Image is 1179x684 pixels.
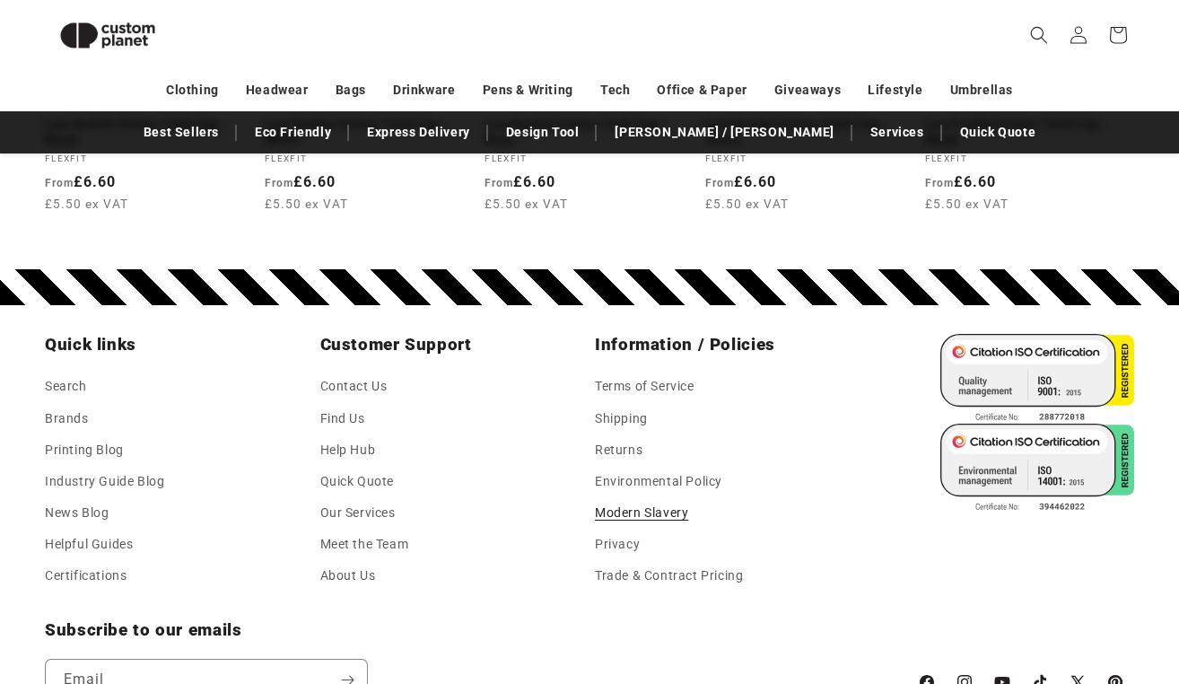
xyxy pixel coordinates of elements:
[606,117,843,148] a: [PERSON_NAME] / [PERSON_NAME]
[246,75,309,106] a: Headwear
[135,117,228,148] a: Best Sellers
[861,117,933,148] a: Services
[868,75,922,106] a: Lifestyle
[320,497,396,529] a: Our Services
[45,529,133,560] a: Helpful Guides
[320,334,585,355] h2: Customer Support
[320,529,409,560] a: Meet the Team
[871,490,1179,684] iframe: Chat Widget
[940,424,1134,513] img: ISO 14001 Certified
[595,434,642,466] a: Returns
[595,375,694,402] a: Terms of Service
[497,117,589,148] a: Design Tool
[320,434,376,466] a: Help Hub
[595,403,648,434] a: Shipping
[595,497,688,529] a: Modern Slavery
[358,117,479,148] a: Express Delivery
[45,434,124,466] a: Printing Blog
[483,75,573,106] a: Pens & Writing
[393,75,455,106] a: Drinkware
[320,403,365,434] a: Find Us
[1019,15,1059,55] summary: Search
[320,560,376,592] a: About Us
[166,75,219,106] a: Clothing
[320,375,388,402] a: Contact Us
[45,7,170,64] img: Custom Planet
[600,75,630,106] a: Tech
[595,529,640,560] a: Privacy
[595,334,860,355] h2: Information / Policies
[951,117,1045,148] a: Quick Quote
[320,466,395,497] a: Quick Quote
[45,375,87,402] a: Search
[336,75,366,106] a: Bags
[45,334,310,355] h2: Quick links
[45,403,89,434] a: Brands
[45,560,127,592] a: Certifications
[950,75,1013,106] a: Umbrellas
[940,334,1134,424] img: ISO 9001 Certified
[595,466,722,497] a: Environmental Policy
[774,75,841,106] a: Giveaways
[45,497,109,529] a: News Blog
[595,560,743,592] a: Trade & Contract Pricing
[246,117,340,148] a: Eco Friendly
[45,466,164,497] a: Industry Guide Blog
[45,619,899,641] h2: Subscribe to our emails
[657,75,747,106] a: Office & Paper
